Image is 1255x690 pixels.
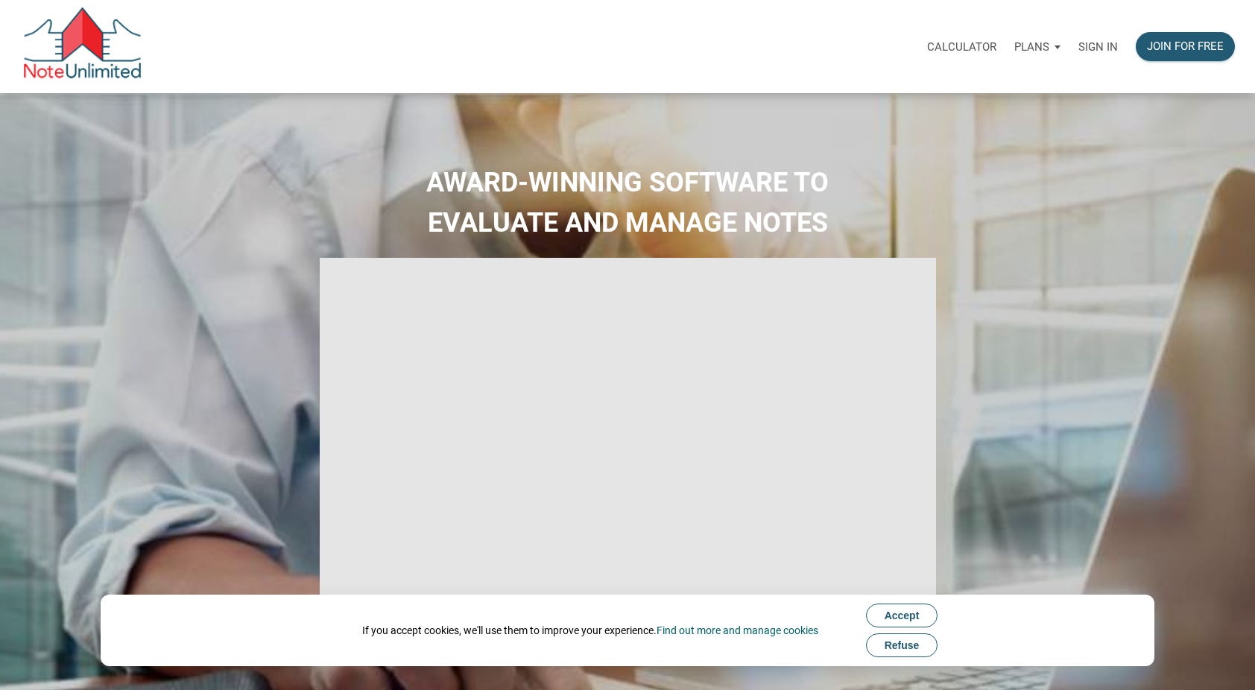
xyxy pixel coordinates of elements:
[918,23,1005,70] a: Calculator
[1147,38,1224,55] div: Join for free
[11,162,1244,243] h2: AWARD-WINNING SOFTWARE TO EVALUATE AND MANAGE NOTES
[866,633,938,657] button: Refuse
[1127,23,1244,70] a: Join for free
[657,624,818,636] a: Find out more and manage cookies
[1078,40,1118,54] p: Sign in
[885,639,920,651] span: Refuse
[1069,23,1127,70] a: Sign in
[1136,32,1235,61] button: Join for free
[1005,25,1069,69] button: Plans
[866,604,938,627] button: Accept
[1005,23,1069,70] a: Plans
[1014,40,1049,54] p: Plans
[320,258,936,604] iframe: NoteUnlimited
[362,623,818,638] div: If you accept cookies, we'll use them to improve your experience.
[885,610,920,621] span: Accept
[927,40,996,54] p: Calculator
